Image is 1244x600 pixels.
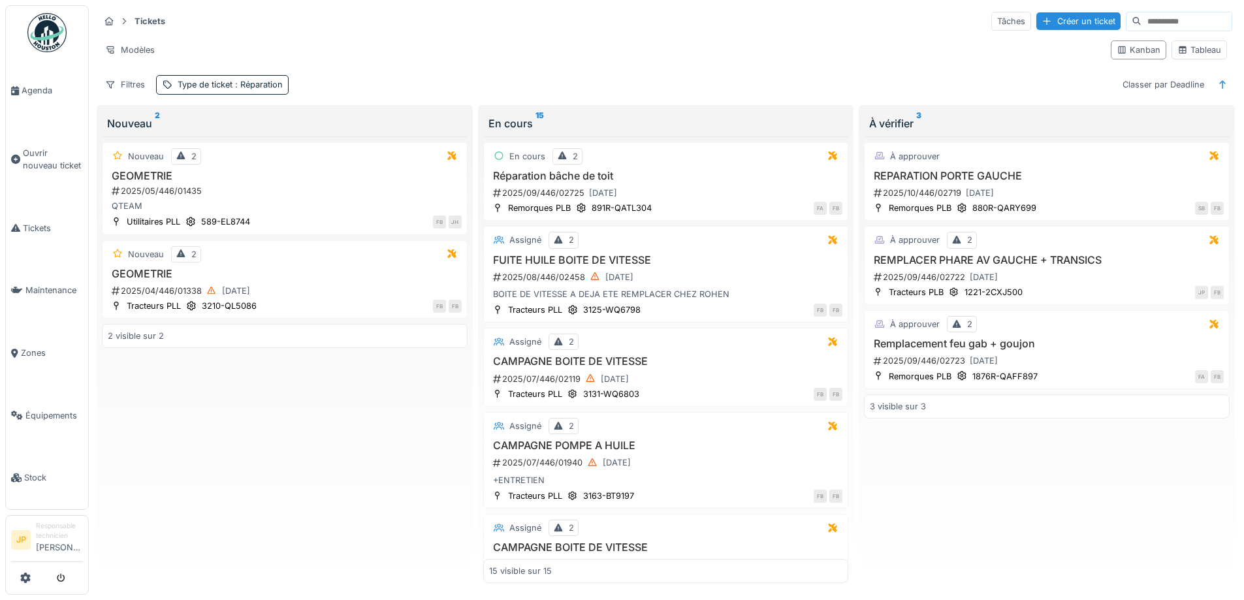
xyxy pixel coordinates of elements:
div: 2 [569,234,574,246]
div: FB [829,304,842,317]
div: 2025/09/446/02723 [872,353,1224,369]
div: 1876R-QAFF897 [972,370,1038,383]
div: Tracteurs PLL [508,304,562,316]
div: 3131-WQ6803 [583,388,639,400]
div: [DATE] [222,285,250,297]
div: 3163-BT9197 [583,490,634,502]
div: FB [1211,202,1224,215]
div: 2025/07/446/01940 [492,454,843,471]
div: À approuver [890,318,940,330]
div: [DATE] [970,355,998,367]
div: FB [433,300,446,313]
div: 589-EL8744 [201,215,250,228]
div: Remorques PLB [889,370,951,383]
div: 2025/08/446/02458 [492,269,843,285]
h3: Réparation bâche de toit [489,170,843,182]
a: Agenda [6,59,88,122]
div: 2 [569,522,574,534]
li: JP [11,530,31,550]
span: Stock [24,471,83,484]
div: 2025/05/446/01435 [110,185,462,197]
div: [DATE] [601,373,629,385]
div: Tracteurs PLL [508,388,562,400]
div: En cours [509,150,545,163]
div: 880R-QARY699 [972,202,1036,214]
div: Modèles [99,40,161,59]
div: À approuver [890,150,940,163]
div: Tracteurs PLB [889,286,944,298]
div: Responsable technicien [36,521,83,541]
h3: REPARATION PORTE GAUCHE [870,170,1224,182]
div: Tracteurs PLL [508,490,562,502]
div: 2025/09/446/02725 [492,185,843,201]
div: +ENTRETIEN [489,474,843,486]
div: FB [814,490,827,503]
a: Ouvrir nouveau ticket [6,122,88,197]
div: Remorques PLB [508,202,571,214]
div: SB [1195,202,1208,215]
div: Tâches [991,12,1031,31]
div: 2 [191,150,197,163]
h3: FUITE HUILE BOITE DE VITESSE [489,254,843,266]
h3: CAMPAGNE BOITE DE VITESSE [489,541,843,554]
img: Badge_color-CXgf-gQk.svg [27,13,67,52]
div: FB [1211,370,1224,383]
div: 2 [573,150,578,163]
div: 2025/09/446/02722 [872,269,1224,285]
div: Assigné [509,522,541,534]
a: JP Responsable technicien[PERSON_NAME] [11,521,83,562]
div: 2 [967,318,972,330]
div: FB [449,300,462,313]
div: FB [814,304,827,317]
a: Zones [6,322,88,385]
div: Nouveau [107,116,462,131]
div: 2 visible sur 2 [108,330,164,342]
sup: 3 [916,116,921,131]
span: Équipements [25,409,83,422]
div: QTEAM [108,200,462,212]
div: 3210-QL5086 [202,300,257,312]
a: Tickets [6,197,88,260]
span: Maintenance [25,284,83,296]
div: Nouveau [128,150,164,163]
div: 2 [191,248,197,261]
div: FB [433,215,446,229]
div: [DATE] [605,271,633,283]
div: Assigné [509,420,541,432]
li: [PERSON_NAME] [36,521,83,559]
div: Classer par Deadline [1117,75,1210,94]
div: 2025/04/446/01338 [110,283,462,299]
div: FB [829,490,842,503]
div: 2 [967,234,972,246]
div: 891R-QATL304 [592,202,652,214]
div: 2 [569,420,574,432]
div: À vérifier [869,116,1224,131]
div: Assigné [509,336,541,348]
div: [DATE] [589,187,617,199]
div: Tracteurs PLL [127,300,181,312]
h3: GEOMETRIE [108,170,462,182]
a: Stock [6,447,88,509]
span: Tickets [23,222,83,234]
div: FB [814,388,827,401]
h3: REMPLACER PHARE AV GAUCHE + TRANSICS [870,254,1224,266]
span: Ouvrir nouveau ticket [23,147,83,172]
div: Tableau [1177,44,1221,56]
sup: 2 [155,116,160,131]
div: Nouveau [128,248,164,261]
div: FB [829,388,842,401]
div: 3 visible sur 3 [870,400,926,413]
div: 2 [569,336,574,348]
div: 1221-2CXJ500 [965,286,1023,298]
div: FB [1211,286,1224,299]
a: Équipements [6,385,88,447]
span: Agenda [22,84,83,97]
div: Assigné [509,234,541,246]
div: Créer un ticket [1036,12,1121,30]
span: Zones [21,347,83,359]
div: FB [829,202,842,215]
div: BOITE DE VITESSE A DEJA ETE REMPLACER CHEZ ROHEN [489,288,843,300]
div: En cours [488,116,844,131]
div: Type de ticket [178,78,283,91]
h3: CAMPAGNE POMPE A HUILE [489,439,843,452]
